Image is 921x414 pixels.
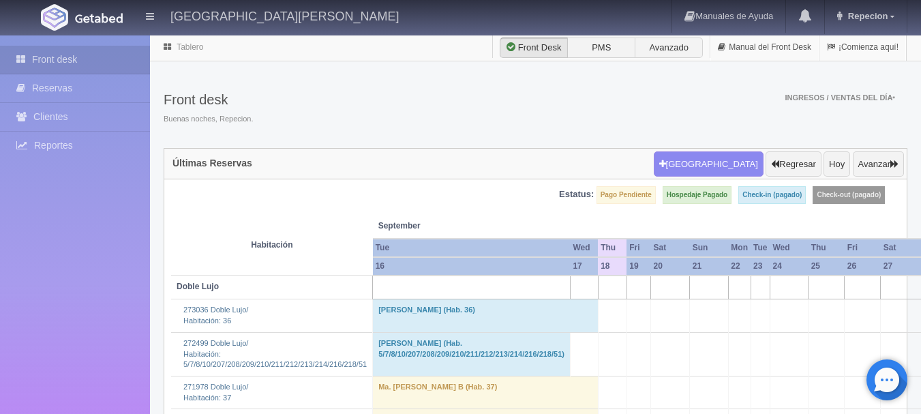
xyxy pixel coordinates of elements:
[785,93,895,102] span: Ingresos / Ventas del día
[728,257,751,276] th: 22
[172,158,252,168] h4: Últimas Reservas
[824,151,850,177] button: Hoy
[570,257,598,276] th: 17
[853,151,904,177] button: Avanzar
[651,239,690,257] th: Sat
[809,239,845,257] th: Thu
[183,306,248,325] a: 273036 Doble Lujo/Habitación: 36
[373,299,599,332] td: [PERSON_NAME] (Hab. 36)
[751,239,770,257] th: Tue
[728,239,751,257] th: Mon
[690,239,729,257] th: Sun
[170,7,399,24] h4: [GEOGRAPHIC_DATA][PERSON_NAME]
[373,332,571,376] td: [PERSON_NAME] (Hab. 5/7/8/10/207/208/209/210/211/212/213/214/216/218/51)
[177,42,203,52] a: Tablero
[809,257,845,276] th: 25
[570,239,598,257] th: Wed
[813,186,885,204] label: Check-out (pagado)
[373,376,599,409] td: Ma. [PERSON_NAME] B (Hab. 37)
[75,13,123,23] img: Getabed
[164,92,253,107] h3: Front desk
[597,186,656,204] label: Pago Pendiente
[626,257,650,276] th: 19
[651,257,690,276] th: 20
[845,257,881,276] th: 26
[378,220,593,232] span: September
[751,257,770,276] th: 23
[770,239,808,257] th: Wed
[559,188,594,201] label: Estatus:
[41,4,68,31] img: Getabed
[183,339,367,368] a: 272499 Doble Lujo/Habitación: 5/7/8/10/207/208/209/210/211/212/213/214/216/218/51
[598,257,626,276] th: 18
[654,151,764,177] button: [GEOGRAPHIC_DATA]
[373,257,571,276] th: 16
[845,239,881,257] th: Fri
[251,240,292,250] strong: Habitación
[663,186,731,204] label: Hospedaje Pagado
[598,239,626,257] th: Thu
[710,34,819,61] a: Manual del Front Desk
[690,257,729,276] th: 21
[626,239,650,257] th: Fri
[500,38,568,58] label: Front Desk
[819,34,906,61] a: ¡Comienza aquí!
[845,11,888,21] span: Repecion
[183,383,248,402] a: 271978 Doble Lujo/Habitación: 37
[766,151,821,177] button: Regresar
[635,38,703,58] label: Avanzado
[567,38,635,58] label: PMS
[164,114,253,125] span: Buenas noches, Repecion.
[373,239,571,257] th: Tue
[770,257,808,276] th: 24
[738,186,806,204] label: Check-in (pagado)
[177,282,219,291] b: Doble Lujo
